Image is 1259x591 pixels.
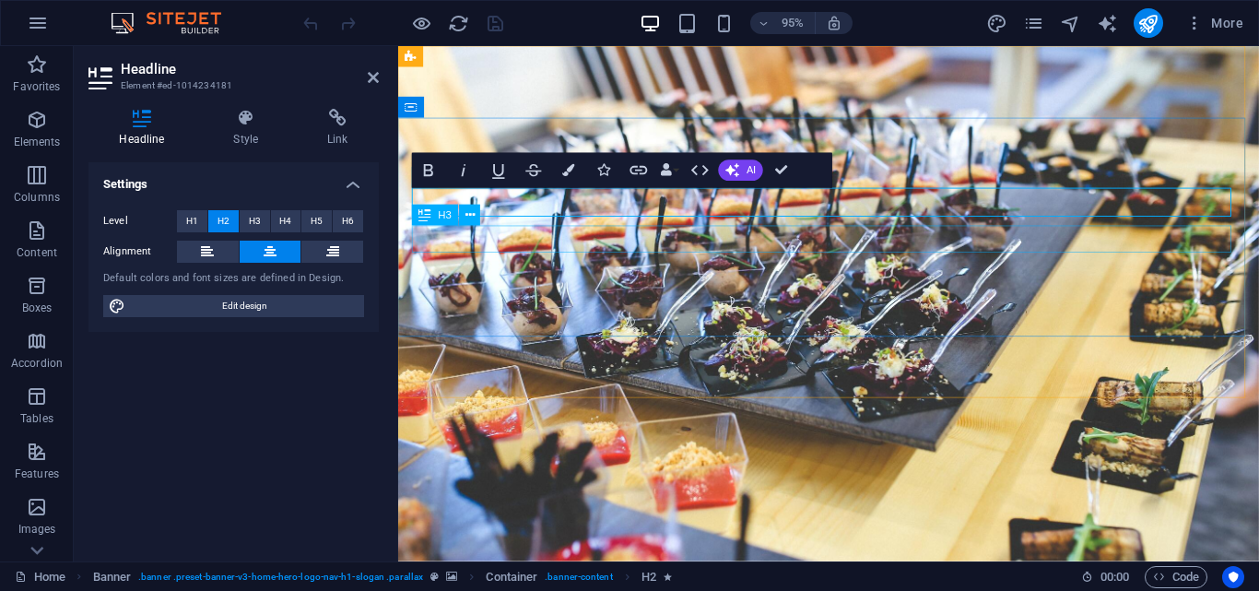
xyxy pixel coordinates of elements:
[664,572,672,582] i: Element contains an animation
[103,295,364,317] button: Edit design
[1081,566,1130,588] h6: Session time
[1153,566,1199,588] span: Code
[93,566,673,588] nav: breadcrumb
[986,12,1008,34] button: design
[131,295,359,317] span: Edit design
[1060,13,1081,34] i: Navigator
[18,522,56,537] p: Images
[765,153,798,188] button: Confirm (Ctrl+⏎)
[747,165,756,175] span: AI
[410,12,432,34] button: Click here to leave preview mode and continue editing
[342,210,354,232] span: H6
[447,12,469,34] button: reload
[641,566,656,588] span: Click to select. Double-click to edit
[88,162,379,195] h4: Settings
[545,566,612,588] span: . banner-content
[301,210,332,232] button: H5
[249,210,261,232] span: H3
[622,153,655,188] button: Link
[517,153,550,188] button: Strikethrough
[1178,8,1251,38] button: More
[121,61,379,77] h2: Headline
[311,210,323,232] span: H5
[271,210,301,232] button: H4
[106,12,244,34] img: Editor Logo
[439,210,453,220] span: H3
[208,210,239,232] button: H2
[1145,566,1207,588] button: Code
[826,15,842,31] i: On resize automatically adjust zoom level to fit chosen device.
[552,153,585,188] button: Colors
[14,190,60,205] p: Columns
[587,153,620,188] button: Icons
[297,109,379,148] h4: Link
[203,109,297,148] h4: Style
[1222,566,1244,588] button: Usercentrics
[448,13,469,34] i: Reload page
[20,411,53,426] p: Tables
[446,572,457,582] i: This element contains a background
[93,566,132,588] span: Click to select. Double-click to edit
[103,210,177,232] label: Level
[412,153,445,188] button: Bold (Ctrl+B)
[13,79,60,94] p: Favorites
[88,109,203,148] h4: Headline
[986,13,1007,34] i: Design (Ctrl+Alt+Y)
[1023,13,1044,34] i: Pages (Ctrl+Alt+S)
[778,12,807,34] h6: 95%
[279,210,291,232] span: H4
[1097,12,1119,34] button: text_generator
[657,153,682,188] button: Data Bindings
[482,153,515,188] button: Underline (Ctrl+U)
[1060,12,1082,34] button: navigator
[218,210,229,232] span: H2
[22,301,53,315] p: Boxes
[1185,14,1243,32] span: More
[486,566,537,588] span: Click to select. Double-click to edit
[1113,570,1116,584] span: :
[719,160,763,181] button: AI
[1137,13,1159,34] i: Publish
[1100,566,1129,588] span: 00 00
[333,210,363,232] button: H6
[1097,13,1118,34] i: AI Writer
[103,271,364,287] div: Default colors and font sizes are defined in Design.
[103,241,177,263] label: Alignment
[430,572,439,582] i: This element is a customizable preset
[11,356,63,371] p: Accordion
[121,77,342,94] h3: Element #ed-1014234181
[14,135,61,149] p: Elements
[1134,8,1163,38] button: publish
[1023,12,1045,34] button: pages
[186,210,198,232] span: H1
[750,12,816,34] button: 95%
[177,210,207,232] button: H1
[138,566,423,588] span: . banner .preset-banner-v3-home-hero-logo-nav-h1-slogan .parallax
[17,245,57,260] p: Content
[15,467,59,481] p: Features
[15,566,65,588] a: Click to cancel selection. Double-click to open Pages
[240,210,270,232] button: H3
[684,153,717,188] button: HTML
[447,153,480,188] button: Italic (Ctrl+I)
